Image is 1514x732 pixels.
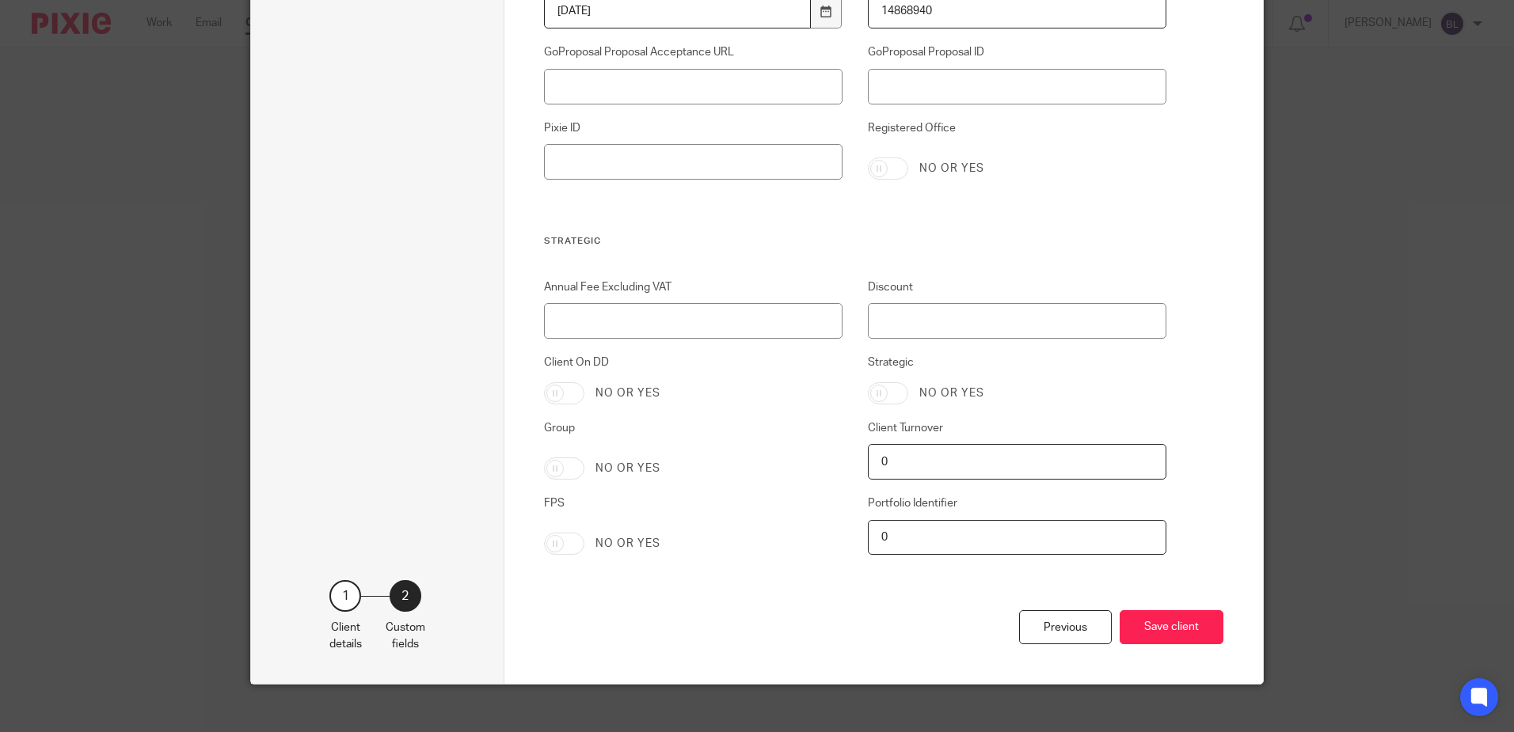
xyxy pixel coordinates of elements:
[544,44,843,60] label: GoProposal Proposal Acceptance URL
[868,495,1167,511] label: Portfolio Identifier
[595,461,660,476] label: No or yes
[386,620,425,652] p: Custom fields
[329,580,361,612] div: 1
[1120,610,1223,644] button: Save client
[868,44,1167,60] label: GoProposal Proposal ID
[329,620,362,652] p: Client details
[390,580,421,612] div: 2
[919,161,984,176] label: No or yes
[868,120,1167,146] label: Registered Office
[544,420,843,446] label: Group
[868,355,1167,370] label: Strategic
[544,120,843,136] label: Pixie ID
[868,420,1167,436] label: Client Turnover
[919,385,984,401] label: No or yes
[544,279,843,295] label: Annual Fee Excluding VAT
[595,385,660,401] label: No or yes
[595,536,660,552] label: No or yes
[544,495,843,521] label: FPS
[1019,610,1112,644] div: Previous
[544,355,843,370] label: Client On DD
[868,279,1167,295] label: Discount
[544,235,1167,248] h3: Strategic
